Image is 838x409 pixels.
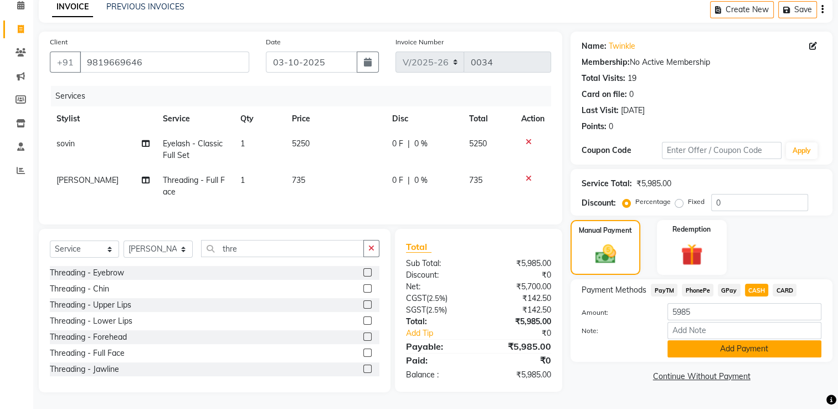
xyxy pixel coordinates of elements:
[398,269,479,281] div: Discount:
[240,175,245,185] span: 1
[266,37,281,47] label: Date
[51,86,559,106] div: Services
[582,121,606,132] div: Points:
[50,37,68,47] label: Client
[50,364,119,375] div: Threading - Jawline
[50,267,124,279] div: Threading - Eyebrow
[573,308,659,318] label: Amount:
[589,242,623,266] img: _cash.svg
[582,178,632,190] div: Service Total:
[635,197,671,207] label: Percentage
[106,2,184,12] a: PREVIOUS INVOICES
[398,354,479,367] div: Paid:
[479,281,559,293] div: ₹5,700.00
[609,121,613,132] div: 0
[428,305,445,314] span: 2.5%
[479,269,559,281] div: ₹0
[688,197,705,207] label: Fixed
[773,284,796,296] span: CARD
[406,293,426,303] span: CGST
[292,139,310,149] span: 5250
[492,328,560,339] div: ₹0
[292,175,305,185] span: 735
[582,105,619,116] div: Last Visit:
[50,106,156,131] th: Stylist
[718,284,741,296] span: GPay
[479,293,559,304] div: ₹142.50
[479,258,559,269] div: ₹5,985.00
[406,305,426,315] span: SGST
[582,145,661,156] div: Coupon Code
[582,40,606,52] div: Name:
[479,340,559,353] div: ₹5,985.00
[408,175,410,186] span: |
[156,106,234,131] th: Service
[462,106,515,131] th: Total
[579,226,632,236] label: Manual Payment
[573,371,830,382] a: Continue Without Payment
[469,175,482,185] span: 735
[778,1,817,18] button: Save
[50,299,131,311] div: Threading - Upper Lips
[398,304,479,316] div: ( )
[50,315,132,327] div: Threading - Lower Lips
[56,139,75,149] span: sovin
[628,73,636,84] div: 19
[56,175,119,185] span: [PERSON_NAME]
[515,106,551,131] th: Action
[582,89,627,100] div: Card on file:
[50,283,109,295] div: Threading - Chin
[582,57,821,68] div: No Active Membership
[408,138,410,150] span: |
[469,139,487,149] span: 5250
[479,354,559,367] div: ₹0
[395,37,444,47] label: Invoice Number
[745,284,769,296] span: CASH
[414,175,428,186] span: 0 %
[667,340,821,357] button: Add Payment
[667,322,821,339] input: Add Note
[163,139,223,160] span: Eyelash - Classic Full Set
[582,73,625,84] div: Total Visits:
[50,52,81,73] button: +91
[398,258,479,269] div: Sub Total:
[582,57,630,68] div: Membership:
[392,175,403,186] span: 0 F
[786,142,818,159] button: Apply
[429,294,445,303] span: 2.5%
[662,142,782,159] input: Enter Offer / Coupon Code
[582,197,616,209] div: Discount:
[609,40,635,52] a: Twinkle
[479,369,559,381] div: ₹5,985.00
[406,241,431,253] span: Total
[398,340,479,353] div: Payable:
[285,106,385,131] th: Price
[636,178,671,190] div: ₹5,985.00
[398,369,479,381] div: Balance :
[479,316,559,328] div: ₹5,985.00
[582,284,646,296] span: Payment Methods
[651,284,677,296] span: PayTM
[50,347,125,359] div: Threading - Full Face
[621,105,645,116] div: [DATE]
[163,175,225,197] span: Threading - Full Face
[240,139,245,149] span: 1
[201,240,364,257] input: Search or Scan
[672,224,711,234] label: Redemption
[674,241,710,268] img: _gift.svg
[398,281,479,293] div: Net:
[629,89,634,100] div: 0
[80,52,249,73] input: Search by Name/Mobile/Email/Code
[710,1,774,18] button: Create New
[50,331,127,343] div: Threading - Forehead
[682,284,713,296] span: PhonePe
[667,303,821,320] input: Amount
[414,138,428,150] span: 0 %
[398,316,479,328] div: Total:
[234,106,285,131] th: Qty
[385,106,462,131] th: Disc
[479,304,559,316] div: ₹142.50
[392,138,403,150] span: 0 F
[398,328,492,339] a: Add Tip
[573,326,659,336] label: Note:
